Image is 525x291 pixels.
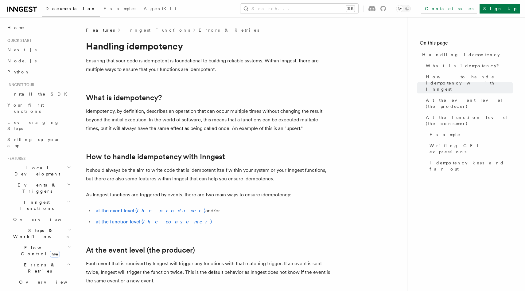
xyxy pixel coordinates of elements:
[11,259,72,277] button: Errors & Retries
[427,140,513,157] a: Writing CEL expressions
[423,60,513,71] a: What is idempotency?
[5,134,72,151] a: Setting up your app
[7,69,30,74] span: Python
[426,114,513,127] span: At the function level (the consumer)
[5,66,72,77] a: Python
[11,245,68,257] span: Flow Control
[5,197,72,214] button: Inngest Functions
[42,2,100,17] a: Documentation
[11,242,72,259] button: Flow Controlnew
[7,47,37,52] span: Next.js
[123,27,190,33] a: Inngest Functions
[5,55,72,66] a: Node.js
[11,262,67,274] span: Errors & Retries
[7,103,44,114] span: Your first Functions
[5,88,72,100] a: Install the SDK
[7,137,60,148] span: Setting up your app
[13,217,76,222] span: Overview
[7,120,59,131] span: Leveraging Steps
[423,112,513,129] a: At the function level (the consumer)
[346,6,355,12] kbd: ⌘K
[96,219,212,225] a: at the function level (the consumer)
[5,100,72,117] a: Your first Functions
[427,157,513,175] a: Idempotency keys and fan-out
[103,6,136,11] span: Examples
[140,2,180,17] a: AgentKit
[86,152,225,161] a: How to handle idempotency with Inngest
[5,199,66,211] span: Inngest Functions
[7,58,37,63] span: Node.js
[422,52,500,58] span: Handling idempotency
[7,92,71,96] span: Install the SDK
[430,132,461,138] span: Example
[11,225,72,242] button: Steps & Workflows
[426,74,513,92] span: How to handle idempotency with Inngest
[86,191,332,199] p: As Inngest functions are triggered by events, there are two main ways to ensure idempotency:
[5,165,67,177] span: Local Development
[86,107,332,133] p: Idempotency, by definition, describes an operation that can occur multiple times without changing...
[5,22,72,33] a: Home
[396,5,411,12] button: Toggle dark mode
[19,280,82,285] span: Overview
[86,41,332,52] h1: Handling idempotency
[480,4,520,14] a: Sign Up
[7,25,25,31] span: Home
[86,93,162,102] a: What is idempotency?
[94,206,332,215] li: and/or
[423,95,513,112] a: At the event level (the producer)
[5,117,72,134] a: Leveraging Steps
[430,143,513,155] span: Writing CEL expressions
[17,277,72,288] a: Overview
[100,2,140,17] a: Examples
[143,219,210,225] em: the consumer
[5,182,67,194] span: Events & Triggers
[240,4,358,14] button: Search...⌘K
[5,162,72,179] button: Local Development
[423,71,513,95] a: How to handle idempotency with Inngest
[420,49,513,60] a: Handling idempotency
[144,6,176,11] span: AgentKit
[426,63,503,69] span: What is idempotency?
[5,44,72,55] a: Next.js
[421,4,477,14] a: Contact sales
[86,57,332,74] p: Ensuring that your code is idempotent is foundational to building reliable systems. Within Innges...
[427,129,513,140] a: Example
[86,259,332,285] p: Each event that is received by Inngest will trigger any functions with that matching trigger. If ...
[50,251,60,258] span: new
[96,208,205,214] a: at the event level (the producer)
[426,97,513,109] span: At the event level (the producer)
[11,214,72,225] a: Overview
[5,156,25,161] span: Features
[86,246,195,254] a: At the event level (the producer)
[5,82,34,87] span: Inngest tour
[137,208,204,214] em: the producer
[86,166,332,183] p: It should always be the aim to write code that is idempotent itself within your system or your In...
[430,160,513,172] span: Idempotency keys and fan-out
[199,27,259,33] a: Errors & Retries
[45,6,96,11] span: Documentation
[5,38,32,43] span: Quick start
[5,179,72,197] button: Events & Triggers
[86,27,115,33] span: Features
[11,227,68,240] span: Steps & Workflows
[420,39,513,49] h4: On this page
